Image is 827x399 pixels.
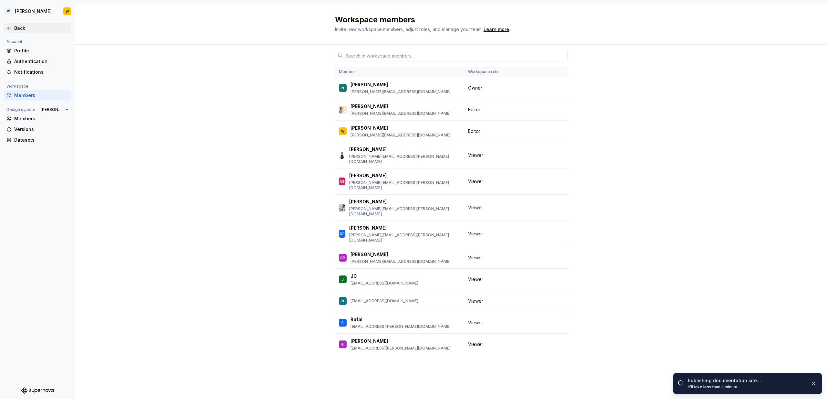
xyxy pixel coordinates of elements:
a: Notifications [4,67,71,77]
p: [PERSON_NAME][EMAIL_ADDRESS][DOMAIN_NAME] [351,259,451,264]
span: [PERSON_NAME] [41,107,63,112]
span: Viewer [468,254,483,261]
p: [PERSON_NAME][EMAIL_ADDRESS][PERSON_NAME][DOMAIN_NAME] [349,206,460,217]
th: Member [335,67,464,77]
div: R [341,319,344,326]
a: Versions [4,124,71,135]
p: [EMAIL_ADDRESS][PERSON_NAME][DOMAIN_NAME] [351,324,451,329]
p: [PERSON_NAME] [351,125,388,131]
div: J [342,276,344,283]
span: Viewer [468,231,483,237]
span: Viewer [468,298,483,304]
p: [PERSON_NAME] [351,81,388,88]
svg: Supernova Logo [21,387,54,394]
img: Daniel G [339,204,345,211]
p: [PERSON_NAME] [349,199,387,205]
p: [PERSON_NAME] [351,251,388,258]
a: Learn more [484,26,509,33]
span: Invite new workspace members, adjust roles, and manage your team. [335,27,483,32]
span: Editor [468,106,480,113]
p: [PERSON_NAME][EMAIL_ADDRESS][PERSON_NAME][DOMAIN_NAME] [349,232,460,243]
input: Search in workspace members... [343,50,568,61]
p: [PERSON_NAME][EMAIL_ADDRESS][DOMAIN_NAME] [351,133,451,138]
p: [PERSON_NAME][EMAIL_ADDRESS][DOMAIN_NAME] [351,111,451,116]
div: Account [4,38,25,46]
span: Viewer [468,341,483,348]
p: [PERSON_NAME][EMAIL_ADDRESS][PERSON_NAME][DOMAIN_NAME] [349,154,460,164]
p: [PERSON_NAME] [351,338,388,344]
span: Viewer [468,152,483,158]
p: [EMAIL_ADDRESS][PERSON_NAME][DOMAIN_NAME] [351,346,451,351]
span: Viewer [468,178,483,185]
div: R [341,341,344,348]
span: Viewer [468,276,483,283]
div: W [341,128,344,135]
p: [PERSON_NAME] [349,146,387,153]
p: JC [351,273,357,279]
p: [PERSON_NAME] [351,103,388,110]
div: Workspace [4,82,31,90]
a: Members [4,90,71,101]
div: DF [340,231,344,237]
span: Viewer [468,204,483,211]
p: Rafal [351,316,362,323]
div: W [66,9,69,14]
h2: Workspace members [335,15,560,25]
div: Authentication [14,58,68,65]
div: [PERSON_NAME] [15,8,52,15]
div: Back [14,25,68,31]
div: W [5,7,12,15]
div: N [341,298,344,304]
div: Publishing documentation site… [688,377,805,384]
span: Editor [468,128,480,135]
div: Versions [14,126,68,133]
th: Workspace role [464,67,551,77]
span: Owner [468,85,482,91]
img: Adam [339,151,345,159]
span: Viewer [468,319,483,326]
div: Profile [14,48,68,54]
a: Authentication [4,56,71,67]
div: N [341,85,344,91]
div: GP [340,254,345,261]
div: Members [14,92,68,99]
p: [PERSON_NAME] [349,225,387,231]
p: [PERSON_NAME][EMAIL_ADDRESS][DOMAIN_NAME] [351,89,451,94]
p: [PERSON_NAME][EMAIL_ADDRESS][PERSON_NAME][DOMAIN_NAME] [349,180,460,190]
button: W[PERSON_NAME]W [1,4,74,18]
p: [EMAIL_ADDRESS][DOMAIN_NAME] [351,281,418,286]
a: Back [4,23,71,33]
img: Marisa Recuenco [339,106,347,113]
p: [PERSON_NAME] [349,172,387,179]
div: Datasets [14,137,68,143]
span: . [483,27,510,32]
p: [EMAIL_ADDRESS][DOMAIN_NAME] [351,298,418,304]
div: Design system [4,106,38,113]
div: Notifications [14,69,68,75]
a: Profile [4,46,71,56]
a: Members [4,113,71,124]
a: Datasets [4,135,71,145]
div: It’ll take less than a minute. [688,384,805,390]
div: AS [340,178,344,185]
div: Members [14,115,68,122]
